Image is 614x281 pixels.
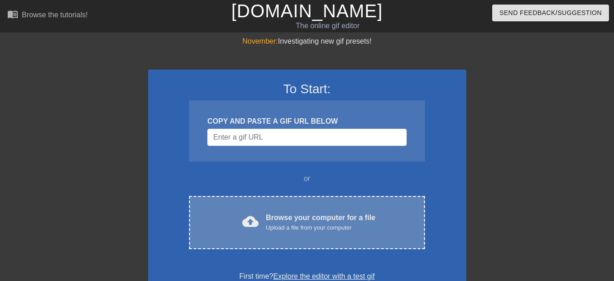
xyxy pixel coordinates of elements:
h3: To Start: [160,81,454,97]
a: Explore the editor with a test gif [273,272,374,280]
span: menu_book [7,9,18,20]
span: cloud_upload [242,213,259,230]
a: Browse the tutorials! [7,9,88,23]
div: or [172,173,443,184]
div: COPY AND PASTE A GIF URL BELOW [207,116,406,127]
div: The online gif editor [209,20,446,31]
div: Browse your computer for a file [266,212,375,232]
div: Investigating new gif presets! [148,36,466,47]
span: Send Feedback/Suggestion [499,7,602,19]
input: Username [207,129,406,146]
a: [DOMAIN_NAME] [231,1,383,21]
div: Browse the tutorials! [22,11,88,19]
button: Send Feedback/Suggestion [492,5,609,21]
div: Upload a file from your computer [266,223,375,232]
span: November: [242,37,278,45]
